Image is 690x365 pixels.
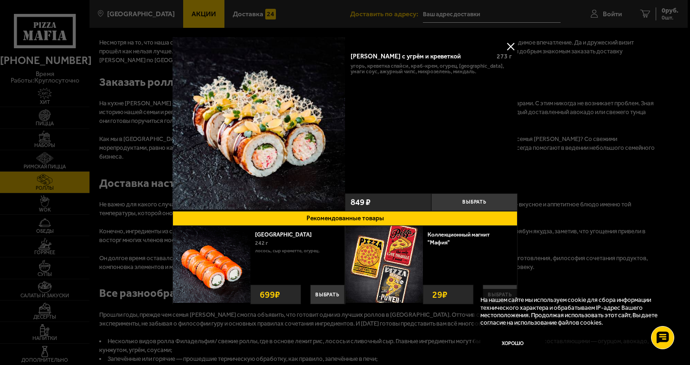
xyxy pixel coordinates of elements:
img: Ролл Калипсо с угрём и креветкой [172,37,345,210]
button: Рекомендованные товары [172,211,517,226]
span: 273 г [497,52,512,60]
button: Хорошо [480,333,545,355]
button: Выбрать [310,285,345,304]
a: [GEOGRAPHIC_DATA] [255,231,319,238]
button: Выбрать [431,193,517,211]
p: На нашем сайте мы используем cookie для сбора информации технического характера и обрабатываем IP... [480,296,667,326]
div: [PERSON_NAME] с угрём и креветкой [351,53,490,61]
span: 242 г [255,240,268,246]
a: Ролл Калипсо с угрём и креветкой [172,37,345,211]
p: лосось, Сыр креметте, огурец. [255,248,338,255]
a: Коллекционный магнит "Мафия" [428,231,490,246]
button: Выбрать [483,285,517,304]
span: 849 ₽ [351,198,371,207]
p: угорь, креветка спайси, краб-крем, огурец, [GEOGRAPHIC_DATA], унаги соус, ажурный чипс, микрозеле... [351,63,512,75]
strong: 29 ₽ [430,285,450,304]
strong: 699 ₽ [257,285,282,304]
